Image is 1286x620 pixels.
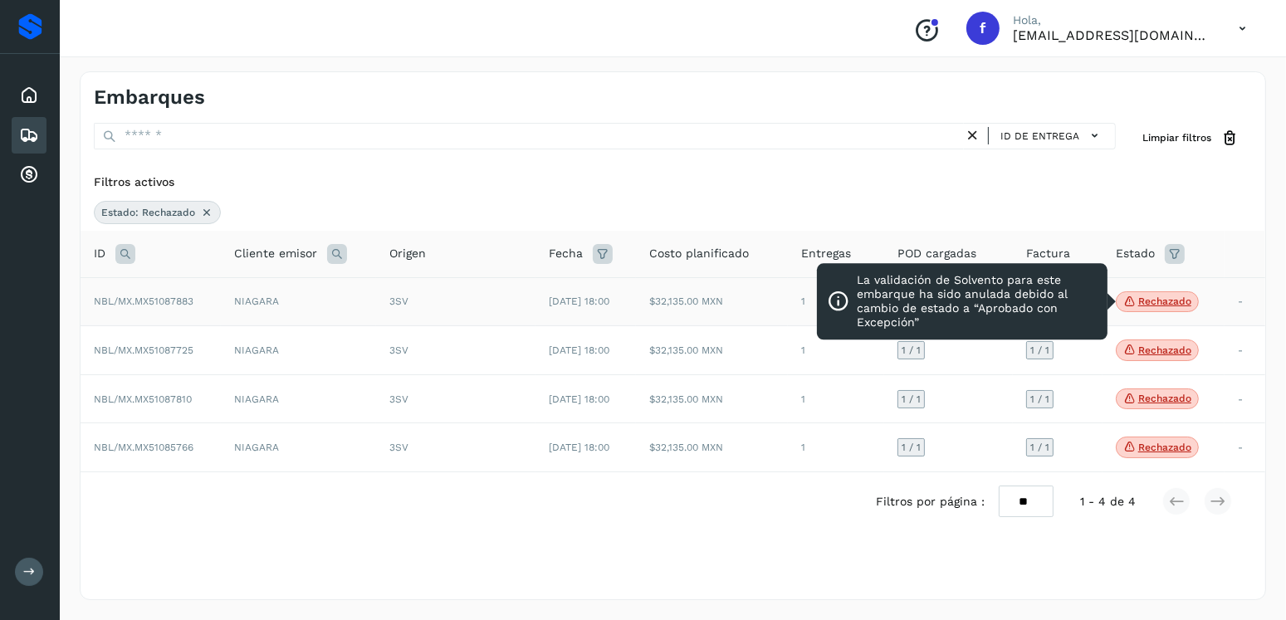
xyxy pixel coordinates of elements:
[897,245,976,262] span: POD cargadas
[389,393,408,405] span: 3SV
[221,423,376,472] td: NIAGARA
[221,277,376,326] td: NIAGARA
[94,295,193,307] span: NBL/MX.MX51087883
[1013,13,1212,27] p: Hola,
[12,157,46,193] div: Cuentas por cobrar
[636,277,788,326] td: $32,135.00 MXN
[902,345,921,355] span: 1 / 1
[221,326,376,375] td: NIAGARA
[649,245,749,262] span: Costo planificado
[857,274,1098,330] p: La validación de Solvento para este embarque ha sido anulada debido al cambio de estado a “Aproba...
[788,374,884,423] td: 1
[549,442,609,453] span: [DATE] 18:00
[1026,245,1070,262] span: Factura
[1142,130,1211,145] span: Limpiar filtros
[1116,245,1155,262] span: Estado
[877,493,985,510] span: Filtros por página :
[1138,442,1191,453] p: Rechazado
[389,295,408,307] span: 3SV
[1225,326,1265,375] td: -
[1030,442,1049,452] span: 1 / 1
[1138,295,1191,307] p: Rechazado
[221,374,376,423] td: NIAGARA
[636,374,788,423] td: $32,135.00 MXN
[94,393,192,405] span: NBL/MX.MX51087810
[801,245,851,262] span: Entregas
[1080,493,1136,510] span: 1 - 4 de 4
[636,423,788,472] td: $32,135.00 MXN
[1225,277,1265,326] td: -
[389,245,426,262] span: Origen
[549,245,583,262] span: Fecha
[12,117,46,154] div: Embarques
[94,442,193,453] span: NBL/MX.MX51085766
[788,277,884,326] td: 1
[788,326,884,375] td: 1
[636,326,788,375] td: $32,135.00 MXN
[995,124,1108,148] button: ID de entrega
[1138,393,1191,404] p: Rechazado
[94,344,193,356] span: NBL/MX.MX51087725
[1013,27,1212,43] p: facturacion@expresssanjavier.com
[1030,394,1049,404] span: 1 / 1
[94,173,1252,191] div: Filtros activos
[1129,123,1252,154] button: Limpiar filtros
[1030,345,1049,355] span: 1 / 1
[549,393,609,405] span: [DATE] 18:00
[1225,374,1265,423] td: -
[902,442,921,452] span: 1 / 1
[12,77,46,114] div: Inicio
[1225,423,1265,472] td: -
[549,295,609,307] span: [DATE] 18:00
[902,394,921,404] span: 1 / 1
[234,245,317,262] span: Cliente emisor
[1138,344,1191,356] p: Rechazado
[389,442,408,453] span: 3SV
[94,85,205,110] h4: Embarques
[788,423,884,472] td: 1
[549,344,609,356] span: [DATE] 18:00
[1000,129,1079,144] span: ID de entrega
[101,205,195,220] span: Estado: Rechazado
[389,344,408,356] span: 3SV
[94,245,105,262] span: ID
[94,201,221,224] div: Estado: Rechazado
